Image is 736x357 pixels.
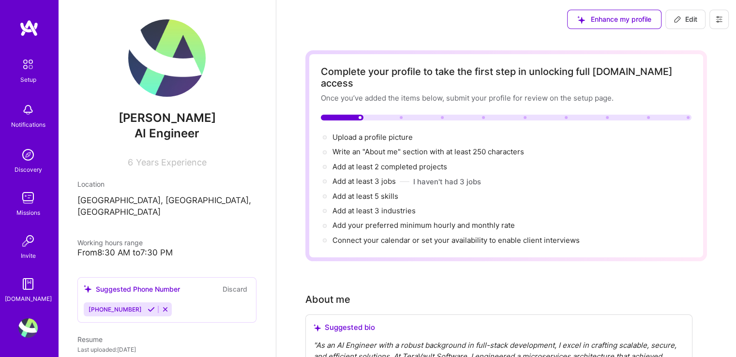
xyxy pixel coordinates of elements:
[314,324,321,331] i: icon SuggestedTeams
[18,54,38,74] img: setup
[16,318,40,338] a: User Avatar
[314,323,684,332] div: Suggested bio
[89,306,142,313] span: [PHONE_NUMBER]
[18,188,38,208] img: teamwork
[665,10,706,29] button: Edit
[18,231,38,251] img: Invite
[11,119,45,130] div: Notifications
[19,19,39,37] img: logo
[77,179,256,189] div: Location
[21,251,36,261] div: Invite
[16,208,40,218] div: Missions
[128,157,133,167] span: 6
[332,192,398,201] span: Add at least 5 skills
[148,306,155,313] i: Accept
[321,66,691,89] div: Complete your profile to take the first step in unlocking full [DOMAIN_NAME] access
[20,74,36,85] div: Setup
[413,177,481,187] button: I haven't had 3 jobs
[332,133,413,142] span: Upload a profile picture
[18,274,38,294] img: guide book
[136,157,207,167] span: Years Experience
[77,238,143,247] span: Working hours range
[84,284,180,294] div: Suggested Phone Number
[77,248,256,258] div: From 8:30 AM to 7:30 PM
[332,206,416,215] span: Add at least 3 industries
[674,15,697,24] span: Edit
[332,177,396,186] span: Add at least 3 jobs
[305,292,350,307] div: About me
[162,306,169,313] i: Reject
[84,285,92,293] i: icon SuggestedTeams
[321,93,691,103] div: Once you’ve added the items below, submit your profile for review on the setup page.
[77,195,256,218] p: [GEOGRAPHIC_DATA], [GEOGRAPHIC_DATA], [GEOGRAPHIC_DATA]
[128,19,206,97] img: User Avatar
[5,294,52,304] div: [DOMAIN_NAME]
[332,147,526,156] span: Write an "About me" section with at least 250 characters
[77,111,256,125] span: [PERSON_NAME]
[77,344,256,355] div: Last uploaded: [DATE]
[332,221,515,230] span: Add your preferred minimum hourly and monthly rate
[332,236,580,245] span: Connect your calendar or set your availability to enable client interviews
[332,162,447,171] span: Add at least 2 completed projects
[135,126,199,140] span: AI Engineer
[18,145,38,164] img: discovery
[77,335,103,343] span: Resume
[15,164,42,175] div: Discovery
[18,318,38,338] img: User Avatar
[220,283,250,295] button: Discard
[18,100,38,119] img: bell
